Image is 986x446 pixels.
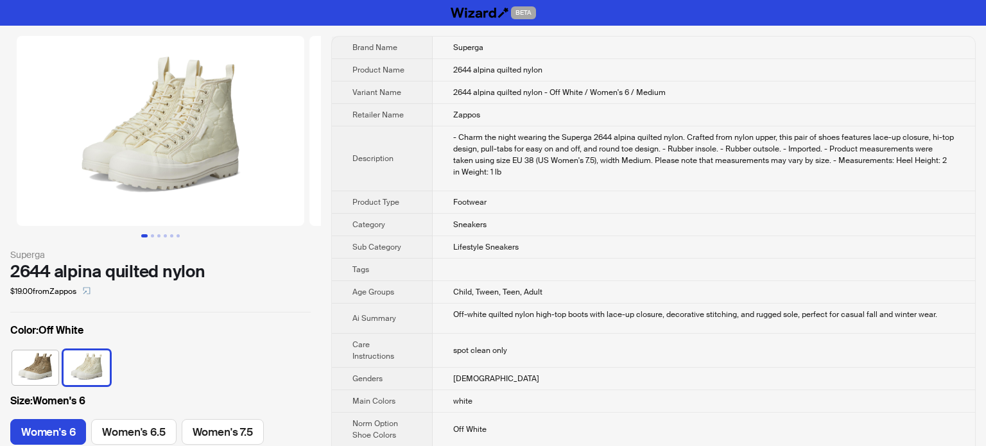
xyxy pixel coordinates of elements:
[453,309,955,320] div: Off-white quilted nylon high-top boots with lace-up closure, decorative stitching, and rugged sol...
[352,197,399,207] span: Product Type
[352,65,404,75] span: Product Name
[352,264,369,275] span: Tags
[10,248,311,262] div: Superga
[151,234,154,237] button: Go to slide 2
[453,424,487,434] span: Off White
[10,394,33,407] span: Size :
[453,242,519,252] span: Lifestyle Sneakers
[352,313,396,323] span: Ai Summary
[10,419,86,445] label: available
[453,396,472,406] span: white
[141,234,148,237] button: Go to slide 1
[352,87,401,98] span: Variant Name
[12,349,58,384] label: available
[10,262,311,281] div: 2644 alpina quilted nylon
[352,42,397,53] span: Brand Name
[164,234,167,237] button: Go to slide 4
[10,323,39,337] span: Color :
[157,234,160,237] button: Go to slide 3
[64,349,110,384] label: available
[170,234,173,237] button: Go to slide 5
[453,87,666,98] span: 2644 alpina quilted nylon - Off White / Women's 6 / Medium
[182,419,264,445] label: available
[91,419,176,445] label: available
[352,242,401,252] span: Sub Category
[352,219,385,230] span: Category
[21,425,75,439] span: Women's 6
[309,36,597,226] img: 2644 alpina quilted nylon 2644 alpina quilted nylon - Off White / Women's 6 / Medium image 2
[453,287,542,297] span: Child, Tween, Teen, Adult
[352,373,383,384] span: Genders
[352,339,394,361] span: Care Instructions
[352,153,394,164] span: Description
[17,36,304,226] img: 2644 alpina quilted nylon 2644 alpina quilted nylon - Off White / Women's 6 / Medium image 1
[453,197,487,207] span: Footwear
[102,425,165,439] span: Women's 6.5
[453,110,480,120] span: Zappos
[352,418,398,440] span: Norm Option Shoe Colors
[10,393,311,409] label: Women's 6
[352,110,404,120] span: Retailer Name
[453,42,483,53] span: Superga
[193,425,253,439] span: Women's 7.5
[10,281,311,302] div: $19.00 from Zappos
[511,6,536,19] span: BETA
[453,219,487,230] span: Sneakers
[177,234,180,237] button: Go to slide 6
[453,132,955,178] div: - Charm the night wearing the Superga 2644 alpina quilted nylon. Crafted from nylon upper, this p...
[64,350,110,385] img: Off White
[83,287,91,295] span: select
[12,350,58,385] img: Grey
[352,396,395,406] span: Main Colors
[453,65,542,75] span: 2644 alpina quilted nylon
[453,373,539,384] span: [DEMOGRAPHIC_DATA]
[10,323,311,338] label: Off White
[352,287,394,297] span: Age Groups
[453,345,507,356] span: spot clean only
